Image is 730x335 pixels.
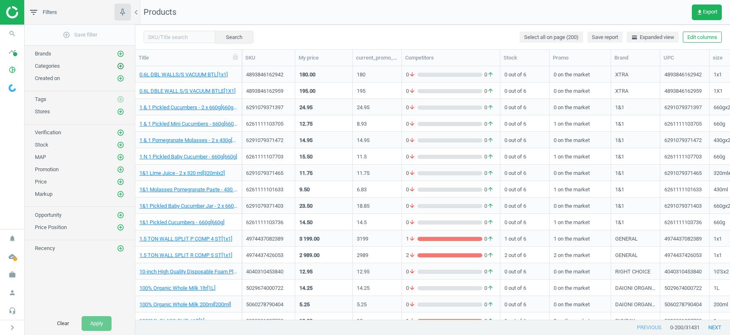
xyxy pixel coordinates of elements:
i: add_circle_outline [117,166,124,173]
div: 5029674000722 [664,285,702,295]
div: 1&1 [615,104,624,114]
i: arrow_upward [487,153,494,161]
div: 3199 [357,235,368,246]
span: Recency [35,245,55,251]
i: work [5,267,20,282]
span: Save filter [63,31,97,39]
span: 0 [482,285,496,292]
a: 1.5 TON WALL SPLIT R COMP 5 ST[1x1] [139,252,232,259]
span: MAP [35,154,46,160]
div: 12 [357,317,363,328]
a: 1 & 1 Pomegranate Molasses - 2 x 430g[430gx2] [139,137,237,144]
a: 1.5 TON WALL SPLIT P COMP 4 ST[1x1] [139,235,232,243]
div: 5.25 [357,301,367,311]
div: 5.25 [299,301,310,308]
i: add_circle_outline [117,211,124,219]
i: filter_list [29,7,39,17]
div: 14.95 [299,137,313,144]
i: arrow_upward [487,71,494,78]
span: 0 [482,104,496,111]
div: 11.5 [357,153,367,163]
div: 14.5 [357,219,367,229]
div: 1x1 [714,235,722,246]
button: add_circle_outline [116,108,125,116]
span: Markup [35,191,52,197]
button: add_circle_outline [116,165,125,174]
a: 1&1 Molasses Pomegranate Paste - 430 gm[430ml] [139,186,237,193]
button: chevron_right [2,322,23,333]
div: 15.50 [299,153,313,161]
button: add_circle_outline [116,190,125,198]
button: add_circle_outline [116,95,125,103]
i: add_circle_outline [117,190,124,198]
div: 0 out of 6 [504,215,545,229]
div: 1X1 [714,87,723,98]
div: 1 on the market [554,215,607,229]
span: Save report [592,34,618,41]
div: SUNRAY [615,317,635,328]
div: 0 on the market [554,313,607,328]
span: 0 [406,120,417,128]
span: 2 [406,252,417,259]
div: GENERAL [615,252,638,262]
div: 1x1 [714,71,722,81]
div: RIGHT CHOICE [615,268,650,278]
a: 0.6L DBL WALLS/S VACUUM BTL[1x1] [139,71,228,78]
div: SKU [245,54,292,62]
div: 11.75 [357,170,370,180]
i: arrow_upward [487,170,494,177]
i: arrow_downward [409,87,415,95]
span: 0 [406,153,417,161]
div: 14.95 [357,137,370,147]
span: 0 [406,268,417,275]
div: UPC [664,54,706,62]
i: person [5,285,20,301]
div: 4893846162959 [246,87,291,95]
span: 0 [482,202,496,210]
i: add_circle_outline [117,50,124,57]
span: 0 [482,137,496,144]
button: Select all on page (200) [520,32,583,43]
div: 6261111103736 [664,219,702,229]
i: arrow_downward [409,186,415,193]
span: / 31431 [683,324,700,331]
div: 14.50 [299,219,313,226]
span: 0 [406,71,417,78]
div: 4893846162959 [664,87,702,98]
span: 0 [406,301,417,308]
div: 12.00 [299,317,313,325]
i: add_circle_outline [117,224,124,231]
button: add_circle_outline [116,62,125,70]
div: 0 out of 6 [504,116,545,131]
div: 0 out of 6 [504,67,545,81]
span: 0 [482,252,496,259]
i: arrow_downward [409,153,415,161]
div: 6291079371465 [246,170,291,177]
i: cloud_done [5,249,20,264]
span: 0 [482,235,496,243]
i: arrow_upward [487,235,494,243]
span: 0 [482,170,496,177]
i: add_circle_outline [117,129,124,136]
div: 0 on the market [554,67,607,81]
div: 6.83 [357,186,367,196]
div: 0 out of 6 [504,280,545,295]
button: horizontal_splitExpanded view [627,32,679,43]
div: 1&1 [615,120,624,131]
div: 1&1 [615,137,624,147]
button: next [700,320,730,335]
i: arrow_upward [487,87,494,95]
span: Created on [35,75,60,81]
span: Products [144,7,176,17]
span: 0 [482,317,496,325]
div: 1 out of 6 [504,313,545,328]
button: add_circle_outline [116,128,125,137]
div: 4974437426053 [664,252,702,262]
i: arrow_downward [409,104,415,111]
div: 6291079371472 [664,137,702,147]
button: add_circle_outline [116,211,125,219]
i: arrow_downward [409,137,415,144]
div: 0 out of 6 [504,264,545,278]
span: Categories [35,63,60,69]
span: 0 [482,153,496,161]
